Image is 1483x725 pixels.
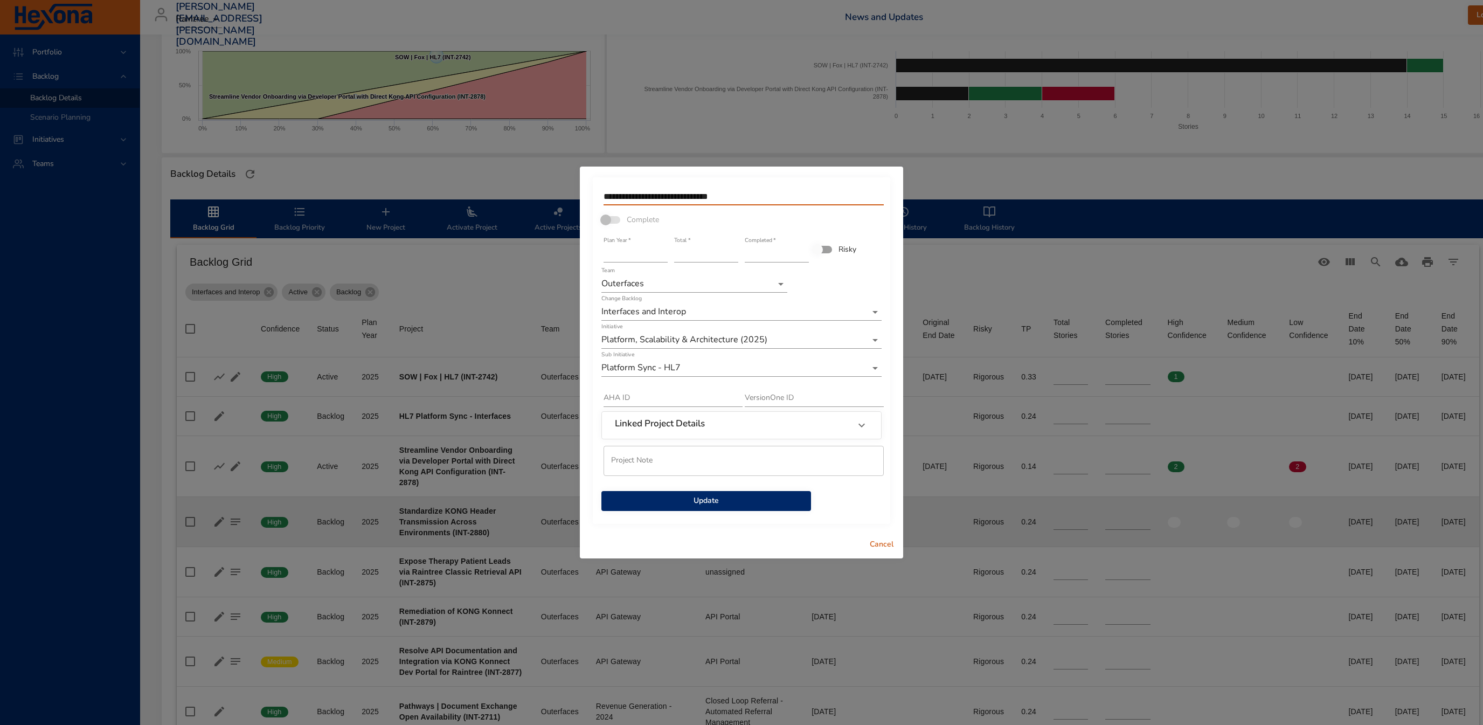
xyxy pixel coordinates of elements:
[864,535,899,555] button: Cancel
[610,494,802,508] span: Update
[601,351,634,357] label: Sub Initiative
[602,412,881,439] div: Linked Project Details
[601,295,642,301] label: Change Backlog
[604,237,630,243] label: Plan Year
[601,275,787,293] div: Outerfaces
[601,491,811,511] button: Update
[745,237,776,243] label: Completed
[601,303,882,321] div: Interfaces and Interop
[869,538,895,551] span: Cancel
[627,214,659,225] span: Complete
[601,323,622,329] label: Initiative
[838,244,856,255] span: Risky
[674,237,690,243] label: Total
[615,418,705,429] h6: Linked Project Details
[601,360,882,377] div: Platform Sync - HL7
[601,332,882,349] div: Platform, Scalability & Architecture (2025)
[601,267,615,273] label: Team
